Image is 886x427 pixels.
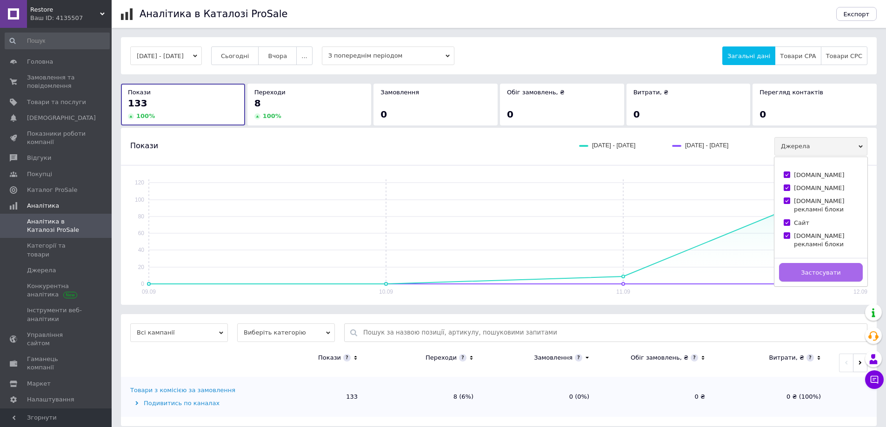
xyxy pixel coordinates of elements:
td: 133 [251,377,367,417]
button: Сьогодні [211,46,259,65]
span: Покази [128,89,151,96]
input: Пошук за назвою позиції, артикулу, пошуковими запитами [363,324,862,342]
button: [DATE] - [DATE] [130,46,202,65]
td: 0 (0%) [483,377,599,417]
span: Показники роботи компанії [27,130,86,146]
h1: Аналітика в Каталозі ProSale [140,8,287,20]
span: 0 [507,109,513,120]
span: Гаманець компанії [27,355,86,372]
span: Переходи [254,89,286,96]
span: Аналітика [27,202,59,210]
span: Каталог ProSale [27,186,77,194]
text: 100 [135,197,144,203]
span: Категорії та товари [27,242,86,258]
div: Покази [318,354,341,362]
td: 0 ₴ (100%) [714,377,830,417]
button: Товари CPA [775,46,821,65]
span: 0 [633,109,640,120]
text: 11.09 [616,289,630,295]
span: ... [301,53,307,59]
div: Замовлення [534,354,573,362]
span: Відгуки [27,154,51,162]
span: Сьогодні [221,53,249,59]
text: 40 [138,247,145,253]
span: Інструменти веб-аналітики [27,306,86,323]
button: Загальні дані [722,46,775,65]
span: [DEMOGRAPHIC_DATA] [27,114,96,122]
span: Маркет [27,380,51,388]
text: 09.09 [142,289,156,295]
button: Товари CPC [821,46,867,65]
div: [DOMAIN_NAME] рекламні блоки [794,197,858,214]
text: 10.09 [379,289,393,295]
button: Застосувати [779,263,863,282]
span: Головна [27,58,53,66]
span: 133 [128,98,147,109]
span: Всі кампанії [130,323,228,342]
span: 0 [380,109,387,120]
td: 8 (6%) [367,377,483,417]
input: Пошук [5,33,110,49]
td: 0 ₴ [599,377,714,417]
div: Подивитись по каналах [130,399,249,407]
span: Застосувати [801,269,840,276]
span: Товари CPC [826,53,862,59]
div: Ваш ID: 4135507 [30,14,112,22]
span: Товари та послуги [27,98,86,106]
text: 120 [135,179,144,186]
span: З попереднім періодом [322,46,454,65]
div: Обіг замовлень, ₴ [631,354,688,362]
div: Товари з комісією за замовлення [130,386,235,394]
div: [DOMAIN_NAME] рекламні блоки [794,232,858,249]
span: 0 [759,109,766,120]
span: Restore [30,6,100,14]
span: 8 [254,98,261,109]
span: Обіг замовлень, ₴ [507,89,565,96]
span: Вчора [268,53,287,59]
div: Сайт [794,219,809,227]
span: Конкурентна аналітика [27,282,86,299]
span: Налаштування [27,395,74,404]
span: Покази [130,141,158,151]
span: Джерела [27,266,56,275]
span: Витрати, ₴ [633,89,669,96]
span: Товари CPA [780,53,816,59]
span: Покупці [27,170,52,178]
span: 100 % [136,112,155,119]
button: Експорт [836,7,877,21]
div: [DOMAIN_NAME] [794,184,845,192]
span: 100 % [263,112,281,119]
button: ... [296,46,312,65]
button: Чат з покупцем [865,370,884,389]
text: 0 [141,281,144,287]
span: Замовлення та повідомлення [27,73,86,90]
span: Управління сайтом [27,331,86,348]
button: Вчора [258,46,297,65]
div: Витрати, ₴ [769,354,804,362]
span: Аналітика в Каталозі ProSale [27,217,86,234]
span: Виберіть категорію [237,323,335,342]
div: Переходи [426,354,457,362]
text: 80 [138,213,145,220]
text: 20 [138,264,145,270]
text: 60 [138,230,145,236]
div: [DOMAIN_NAME] [794,171,845,179]
span: Загальні дані [727,53,770,59]
text: 12.09 [853,289,867,295]
span: Замовлення [380,89,419,96]
span: Експорт [844,11,870,18]
span: Перегляд контактів [759,89,823,96]
span: Джерела [774,137,867,156]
